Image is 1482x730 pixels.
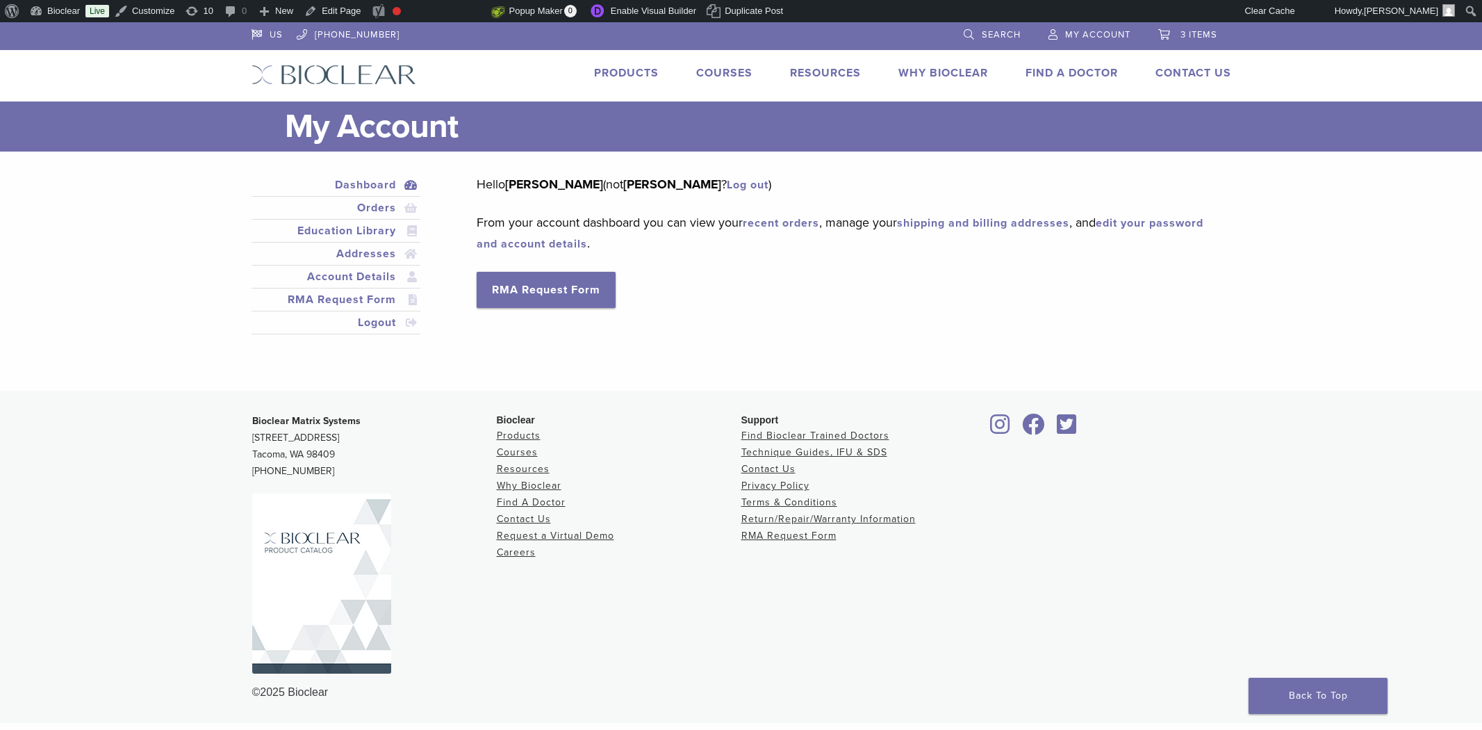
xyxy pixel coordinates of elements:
span: Bioclear [497,414,535,425]
a: Resources [497,463,550,475]
span: [PERSON_NAME] [1364,6,1438,16]
a: shipping and billing addresses [897,216,1069,230]
a: US [252,22,283,43]
a: Search [964,22,1021,43]
a: Products [497,430,541,441]
a: Bioclear [1018,422,1050,436]
img: Views over 48 hours. Click for more Jetpack Stats. [413,3,491,20]
span: My Account [1065,29,1130,40]
a: Request a Virtual Demo [497,530,614,542]
a: [PHONE_NUMBER] [297,22,400,43]
a: Addresses [254,245,418,262]
a: RMA Request Form [254,291,418,308]
a: Find A Doctor [1026,66,1118,80]
img: Bioclear [252,494,391,674]
a: My Account [1048,22,1130,43]
a: recent orders [743,216,819,230]
a: Back To Top [1249,678,1388,714]
a: Live [85,5,109,17]
a: Log out [727,178,768,192]
a: Logout [254,314,418,331]
a: Products [594,66,659,80]
a: Resources [790,66,861,80]
p: From your account dashboard you can view your , manage your , and . [477,212,1210,254]
a: Privacy Policy [741,480,809,492]
strong: [PERSON_NAME] [505,177,603,192]
a: Contact Us [497,513,551,525]
a: Contact Us [741,463,796,475]
a: Courses [696,66,752,80]
a: Why Bioclear [497,480,561,492]
strong: [PERSON_NAME] [623,177,721,192]
nav: Account pages [252,174,421,351]
a: 3 items [1158,22,1217,43]
a: Bioclear [1053,422,1082,436]
div: Focus keyphrase not set [393,7,401,15]
a: Orders [254,200,418,216]
a: Return/Repair/Warranty Information [741,513,916,525]
a: Bioclear [986,422,1015,436]
p: Hello (not ? ) [477,174,1210,195]
a: Terms & Conditions [741,496,837,508]
h1: My Account [285,102,1231,152]
span: Support [741,414,779,425]
a: Find A Doctor [497,496,566,508]
a: Technique Guides, IFU & SDS [741,446,887,458]
a: Why Bioclear [898,66,988,80]
span: 3 items [1180,29,1217,40]
a: RMA Request Form [741,530,837,542]
a: Find Bioclear Trained Doctors [741,430,889,441]
a: Dashboard [254,177,418,193]
p: [STREET_ADDRESS] Tacoma, WA 98409 [PHONE_NUMBER] [252,413,497,480]
a: Education Library [254,222,418,239]
a: Contact Us [1155,66,1231,80]
img: Bioclear [252,65,416,85]
strong: Bioclear Matrix Systems [252,415,361,427]
a: Account Details [254,268,418,285]
a: Careers [497,546,536,558]
a: Courses [497,446,538,458]
a: RMA Request Form [477,272,616,308]
span: 0 [564,5,577,17]
span: Search [982,29,1021,40]
div: ©2025 Bioclear [252,684,1230,701]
